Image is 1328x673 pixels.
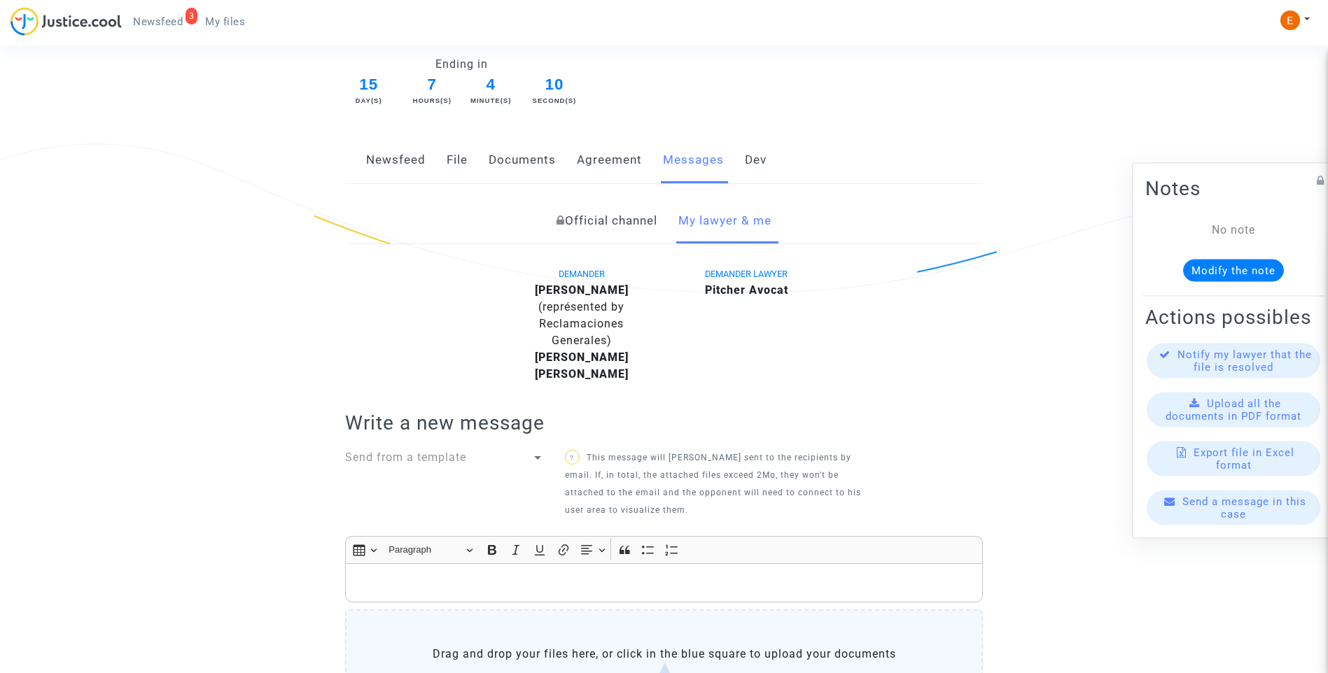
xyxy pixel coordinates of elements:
[535,350,629,364] b: [PERSON_NAME]
[345,411,983,435] h2: Write a new message
[11,7,122,36] img: jc-logo.svg
[205,15,245,28] span: My files
[570,454,574,462] span: ?
[1182,495,1306,520] span: Send a message in this case
[345,563,983,602] div: Rich Text Editor, main
[344,96,394,106] div: Day(s)
[470,96,512,106] div: Minute(s)
[335,56,589,73] div: Ending in
[678,198,771,244] a: My lawyer & me
[535,367,629,381] b: [PERSON_NAME]
[133,15,183,28] span: Newsfeed
[1166,397,1301,423] span: Upload all the documents in PDF format
[389,541,461,558] span: Paragraph
[194,11,256,32] a: My files
[1166,222,1301,239] div: No note
[1194,446,1294,472] span: Export file in Excel format
[1145,305,1322,330] h2: Actions possibles
[382,539,479,560] button: Paragraph
[529,96,580,106] div: Second(s)
[663,137,724,183] a: Messages
[489,137,556,183] a: Documents
[705,283,788,297] b: Pitcher Avocat
[447,137,468,183] a: File
[470,73,511,97] span: 4
[745,137,767,183] a: Dev
[345,451,466,464] span: Send from a template
[1183,260,1284,282] button: Modify the note
[705,269,788,279] span: DEMANDER LAWYER
[577,137,642,183] a: Agreement
[557,198,657,244] a: Official channel
[122,11,194,32] a: 3Newsfeed
[344,73,394,97] span: 15
[538,300,624,347] span: (représented by Reclamaciones Generales)
[1177,348,1312,374] span: Notify my lawyer that the file is resolved
[1145,176,1322,201] h2: Notes
[565,449,874,519] p: This message will [PERSON_NAME] sent to the recipients by email. If, in total, the attached files...
[535,283,629,297] b: [PERSON_NAME]
[529,73,580,97] span: 10
[412,96,452,106] div: Hours(s)
[345,536,983,563] div: Editor toolbar
[1280,10,1300,30] img: ACg8ocIeiFvHKe4dA5oeRFd_CiCnuxWUEc1A2wYhRJE3TTWt=s96-c
[412,73,452,97] span: 7
[186,8,198,24] div: 3
[559,269,605,279] span: DEMANDER
[366,137,426,183] a: Newsfeed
